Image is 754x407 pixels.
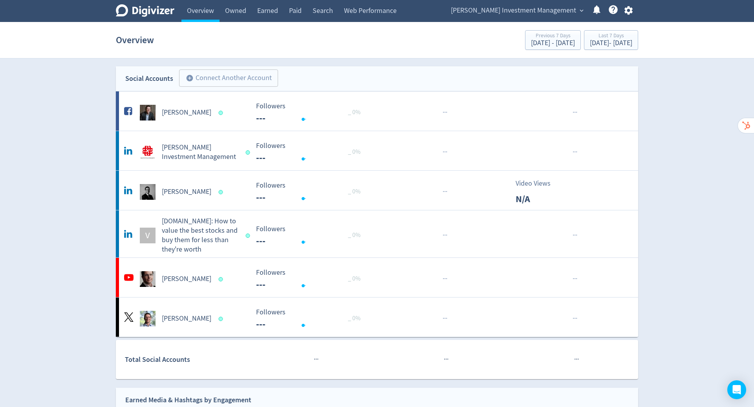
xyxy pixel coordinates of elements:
span: Data last synced: 12 Aug 2025, 9:02pm (AEST) [245,150,252,155]
h5: [PERSON_NAME] [162,274,211,284]
img: Roger Montgomery undefined [140,105,156,120]
span: · [447,354,448,364]
span: · [444,274,446,284]
p: Video Views [516,178,561,189]
span: · [446,108,447,117]
span: · [576,147,577,157]
span: · [573,274,574,284]
a: Roger Montgomery undefined[PERSON_NAME] Followers --- Followers --- _ 0%···Video ViewsN/A [116,171,638,210]
svg: Followers --- [252,142,370,163]
span: · [576,230,577,240]
button: Connect Another Account [179,69,278,87]
span: · [443,147,444,157]
span: · [444,354,445,364]
p: N/A [516,192,561,206]
span: · [574,108,576,117]
img: Roger Montgomery undefined [140,311,156,327]
span: Data last synced: 13 Aug 2025, 4:01am (AEST) [219,277,225,281]
div: Last 7 Days [590,33,632,40]
span: · [576,274,577,284]
button: Last 7 Days[DATE]- [DATE] [584,30,638,50]
span: Data last synced: 13 Aug 2025, 5:01am (AEST) [219,317,225,321]
h5: [PERSON_NAME] Investment Management [162,143,238,162]
img: Montgomery Investment Management undefined [140,144,156,160]
span: · [446,230,447,240]
div: Earned Media & Hashtags by Engagement [125,394,251,406]
span: · [574,314,576,323]
svg: Followers --- [252,102,370,123]
button: [PERSON_NAME] Investment Management [448,4,586,17]
a: Roger Montgomery undefined[PERSON_NAME] Followers --- Followers --- _ 0%······ [116,91,638,131]
span: · [444,108,446,117]
button: Previous 7 Days[DATE] - [DATE] [525,30,581,50]
span: [PERSON_NAME] Investment Management [451,4,576,17]
a: Montgomery Investment Management undefined[PERSON_NAME] Investment Management Followers --- Follo... [116,131,638,170]
h5: [PERSON_NAME] [162,314,211,323]
svg: Followers --- [252,308,370,329]
div: Social Accounts [125,73,173,84]
span: · [574,230,576,240]
span: _ 0% [348,148,361,156]
span: · [446,314,447,323]
span: · [444,147,446,157]
img: Roger Montgomery undefined [140,184,156,200]
div: V [140,228,156,243]
span: Data last synced: 13 Aug 2025, 7:02am (AEST) [219,111,225,115]
h5: [PERSON_NAME] [162,108,211,117]
span: · [574,147,576,157]
span: _ 0% [348,275,361,283]
div: Previous 7 Days [531,33,575,40]
span: · [314,354,315,364]
h1: Overview [116,27,154,53]
span: · [573,314,574,323]
span: · [574,354,576,364]
span: · [574,274,576,284]
span: · [573,147,574,157]
span: · [577,354,579,364]
span: Data last synced: 12 Aug 2025, 9:02pm (AEST) [219,190,225,194]
span: · [446,274,447,284]
span: · [443,187,444,197]
div: [DATE] - [DATE] [531,40,575,47]
span: · [573,230,574,240]
div: Open Intercom Messenger [727,380,746,399]
span: _ 0% [348,188,361,195]
span: · [444,230,446,240]
img: Roger Montgomery undefined [140,271,156,287]
h5: [PERSON_NAME] [162,187,211,197]
span: · [576,354,577,364]
span: · [576,108,577,117]
svg: Followers --- [252,182,370,203]
span: · [443,314,444,323]
span: · [445,354,447,364]
span: add_circle [186,74,194,82]
span: · [317,354,318,364]
svg: Followers --- [252,269,370,290]
a: Roger Montgomery undefined[PERSON_NAME] Followers --- Followers --- _ 0%······ [116,297,638,337]
span: · [444,187,446,197]
a: Connect Another Account [173,71,278,87]
span: · [576,314,577,323]
span: · [446,147,447,157]
span: · [443,108,444,117]
a: V[DOMAIN_NAME]: How to value the best stocks and buy them for less than they're worth Followers -... [116,210,638,257]
span: _ 0% [348,314,361,322]
span: _ 0% [348,231,361,239]
span: · [443,230,444,240]
span: expand_more [578,7,585,14]
span: _ 0% [348,108,361,116]
span: Data last synced: 12 Aug 2025, 9:02pm (AEST) [245,234,252,238]
h5: [DOMAIN_NAME]: How to value the best stocks and buy them for less than they're worth [162,217,238,254]
span: · [444,314,446,323]
a: Roger Montgomery undefined[PERSON_NAME] Followers --- Followers --- _ 0%······ [116,258,638,297]
span: · [446,187,447,197]
span: · [443,274,444,284]
svg: Followers --- [252,225,370,246]
div: [DATE] - [DATE] [590,40,632,47]
span: · [315,354,317,364]
div: Total Social Accounts [125,354,250,365]
span: · [573,108,574,117]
